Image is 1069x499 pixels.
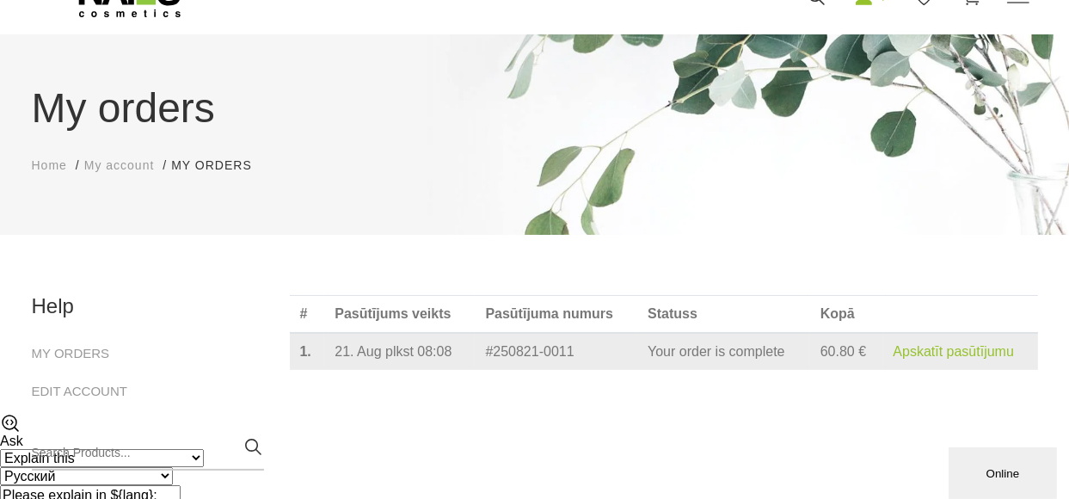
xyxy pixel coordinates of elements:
[32,381,127,402] a: EDIT ACCOUNT
[949,444,1060,499] iframe: chat widget
[32,295,264,317] h2: Help
[32,157,67,175] a: Home
[475,296,637,334] th: Pasūtījuma numurs
[32,158,67,172] span: Home
[32,77,1038,139] h1: My orders
[171,157,268,175] li: My orders
[84,158,155,172] span: My account
[810,333,883,370] td: 60.80 €
[290,333,325,370] th: 1.
[637,296,810,334] th: Statuss
[290,296,325,334] th: #
[810,296,883,334] th: Kopā
[324,296,475,334] th: Pasūtījums veikts
[32,343,110,364] a: MY ORDERS
[84,157,155,175] a: My account
[894,344,1015,360] a: Apskatīt pasūtījumu
[32,436,264,471] input: Search Products...
[324,333,475,370] td: 21. Aug plkst 08:08
[637,333,810,370] td: Your order is complete
[475,333,637,370] td: #250821-0011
